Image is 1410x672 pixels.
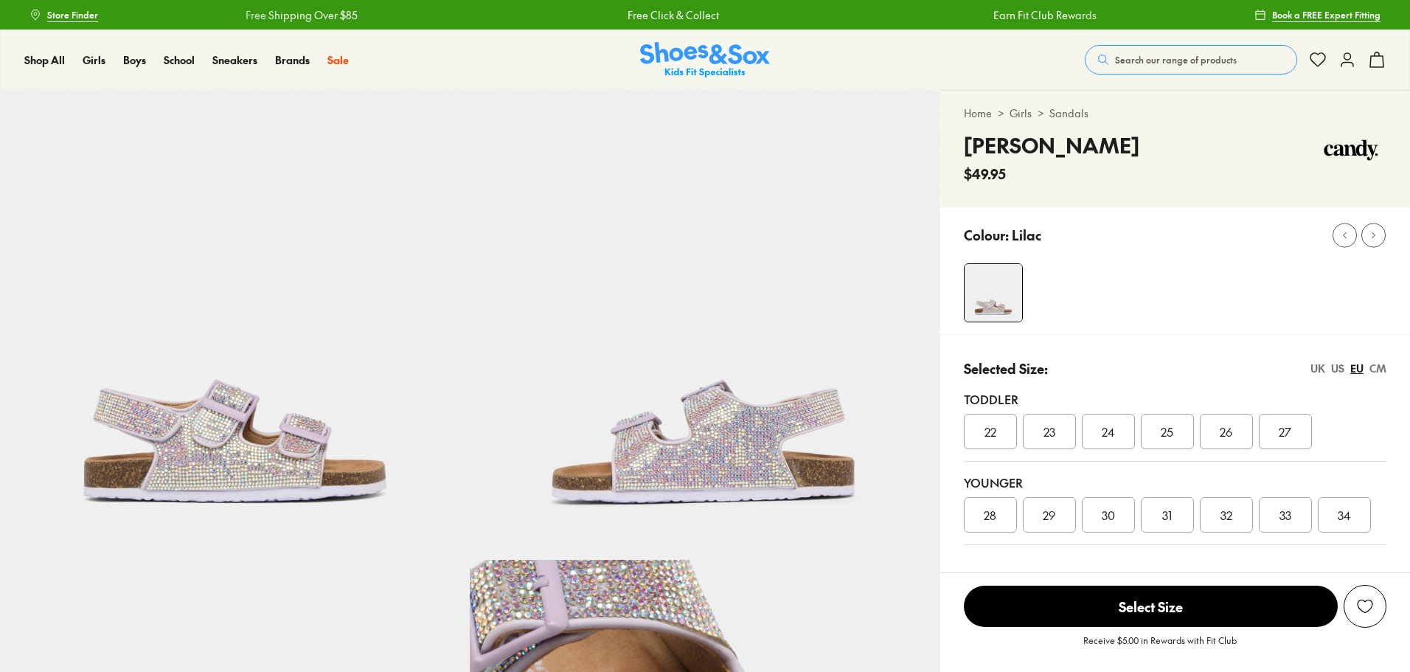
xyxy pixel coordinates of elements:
div: UK [1310,361,1325,376]
img: Arielle Jewel Lilac [965,264,1022,322]
div: US [1331,361,1344,376]
p: Selected Size: [964,358,1048,378]
div: EU [1350,361,1364,376]
button: Select Size [964,585,1338,628]
div: Unsure on sizing? We have a range of resources to help [964,569,1386,584]
div: Toddler [964,390,1386,408]
a: Book a FREE Expert Fitting [1254,1,1381,28]
span: Boys [123,52,146,67]
a: Free Shipping Over $85 [43,7,155,23]
span: 24 [1102,423,1115,440]
a: School [164,52,195,68]
a: Store Finder [29,1,98,28]
span: School [164,52,195,67]
a: Shop All [24,52,65,68]
span: 26 [1220,423,1232,440]
img: SNS_Logo_Responsive.svg [640,42,770,78]
p: Receive $5.00 in Rewards with Fit Club [1083,634,1237,660]
span: 32 [1220,506,1232,524]
a: Sale [327,52,349,68]
span: 23 [1043,423,1055,440]
img: Arielle Jewel Lilac [470,90,940,560]
a: Home [964,105,992,121]
span: Search our range of products [1115,53,1237,66]
span: 29 [1043,506,1055,524]
a: Sandals [1049,105,1088,121]
span: 31 [1162,506,1172,524]
p: Lilac [1012,225,1041,245]
span: 34 [1338,506,1351,524]
a: Girls [83,52,105,68]
h4: [PERSON_NAME] [964,130,1139,161]
div: Younger [964,474,1386,491]
button: Add to Wishlist [1344,585,1386,628]
span: Girls [83,52,105,67]
a: Brands [275,52,310,68]
span: Book a FREE Expert Fitting [1272,8,1381,21]
div: CM [1369,361,1386,376]
p: Colour: [964,225,1009,245]
a: Shoes & Sox [640,42,770,78]
span: Store Finder [47,8,98,21]
a: Earn Fit Club Rewards [791,7,894,23]
a: Free Shipping Over $85 [1158,7,1270,23]
button: Search our range of products [1085,45,1297,75]
span: 30 [1102,506,1115,524]
a: Free Click & Collect [425,7,516,23]
span: 33 [1279,506,1291,524]
span: Sneakers [212,52,257,67]
a: Sneakers [212,52,257,68]
img: Vendor logo [1316,130,1386,174]
span: 27 [1279,423,1291,440]
span: 22 [984,423,996,440]
span: Brands [275,52,310,67]
a: Boys [123,52,146,68]
span: $49.95 [964,164,1006,184]
div: > > [964,105,1386,121]
span: 28 [984,506,996,524]
span: 25 [1161,423,1173,440]
span: Sale [327,52,349,67]
a: Girls [1010,105,1032,121]
span: Shop All [24,52,65,67]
